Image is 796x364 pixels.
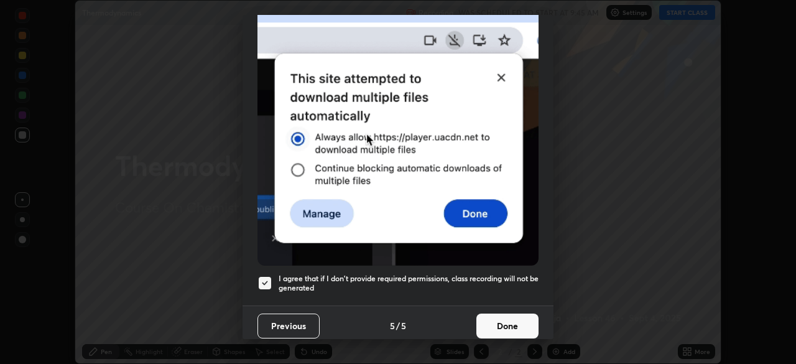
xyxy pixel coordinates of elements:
h4: / [396,319,400,332]
button: Previous [257,314,320,338]
button: Done [476,314,539,338]
h4: 5 [390,319,395,332]
h5: I agree that if I don't provide required permissions, class recording will not be generated [279,274,539,293]
h4: 5 [401,319,406,332]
